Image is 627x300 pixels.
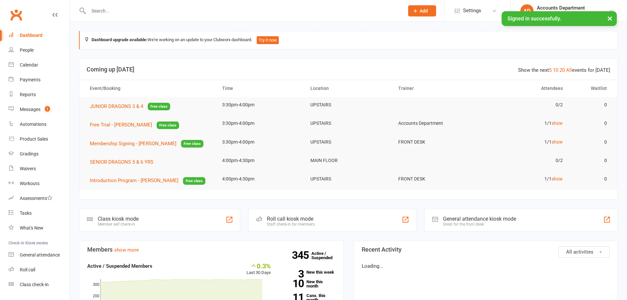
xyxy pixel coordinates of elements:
[281,280,335,288] a: 10New this month
[267,222,315,227] div: Staff check-in for members
[87,263,152,269] strong: Active / Suspended Members
[216,171,304,187] td: 4:00pm-4:30pm
[20,47,34,53] div: People
[90,140,203,148] button: Membership Signing - [PERSON_NAME]Free class
[216,116,304,131] td: 3:30pm-4:00pm
[90,103,143,109] span: JUNIOR DRAGONS 3 & 4
[216,153,304,168] td: 4:00pm-4:30pm
[481,153,569,168] td: 0/2
[362,246,610,253] h3: Recent Activity
[537,11,609,17] div: ATI Midvale / [GEOGRAPHIC_DATA]
[20,166,36,171] div: Waivers
[90,177,178,183] span: Introduction Program - [PERSON_NAME]
[553,67,558,73] a: 10
[481,97,569,113] td: 0/2
[216,134,304,150] td: 3:30pm-4:00pm
[90,121,179,129] button: Free Trial - [PERSON_NAME]Free class
[566,249,593,255] span: All activities
[114,247,139,253] a: show more
[537,5,609,11] div: Accounts Department
[9,262,69,277] a: Roll call
[420,8,428,14] span: Add
[508,15,561,22] span: Signed in successfully.
[569,116,613,131] td: 0
[157,122,179,129] span: Free class
[362,262,610,270] p: Loading...
[8,7,24,23] a: Clubworx
[392,116,481,131] td: Accounts Department
[20,92,36,97] div: Reports
[481,116,569,131] td: 1/1
[267,216,315,222] div: Roll call kiosk mode
[9,248,69,262] a: General attendance kiosk mode
[9,102,69,117] a: Messages 1
[481,171,569,187] td: 1/1
[90,177,205,185] button: Introduction Program - [PERSON_NAME]Free class
[45,106,50,112] span: 1
[20,282,49,287] div: Class check-in
[20,136,48,142] div: Product Sales
[560,67,565,73] a: 20
[311,246,340,265] a: 345Active / Suspended
[559,246,610,258] button: All activities
[463,3,481,18] span: Settings
[9,132,69,147] a: Product Sales
[181,140,203,148] span: Free class
[392,134,481,150] td: FRONT DESK
[91,37,147,42] strong: Dashboard upgrade available:
[98,222,139,227] div: Member self check-in
[9,72,69,87] a: Payments
[247,262,271,269] div: 0.3%
[79,31,618,49] div: We're working on an update to your Clubworx dashboard.
[216,97,304,113] td: 3:30pm-4:00pm
[90,122,152,128] span: Free Trial - [PERSON_NAME]
[304,171,393,187] td: UPSTAIRS
[9,43,69,58] a: People
[20,107,40,112] div: Messages
[281,279,304,288] strong: 10
[20,267,35,272] div: Roll call
[304,97,393,113] td: UPSTAIRS
[90,141,176,147] span: Membership Signing - [PERSON_NAME]
[443,216,516,222] div: General attendance kiosk mode
[569,171,613,187] td: 0
[9,147,69,161] a: Gradings
[304,80,393,97] th: Location
[216,80,304,97] th: Time
[87,246,335,253] h3: Members
[304,153,393,168] td: MAIN FLOOR
[292,250,311,260] strong: 345
[20,77,40,82] div: Payments
[148,103,170,110] span: Free class
[98,216,139,222] div: Class kiosk mode
[281,269,304,279] strong: 3
[9,58,69,72] a: Calendar
[87,66,610,73] h3: Coming up [DATE]
[552,176,563,181] a: show
[20,181,39,186] div: Workouts
[569,80,613,97] th: Waitlist
[569,134,613,150] td: 0
[304,134,393,150] td: UPSTAIRS
[20,62,38,68] div: Calendar
[520,4,534,17] div: AD
[552,121,563,126] a: show
[549,67,552,73] a: 5
[20,225,43,231] div: What's New
[9,176,69,191] a: Workouts
[247,262,271,276] div: Last 30 Days
[20,151,39,156] div: Gradings
[281,270,335,274] a: 3New this week
[20,33,42,38] div: Dashboard
[443,222,516,227] div: Great for the front desk
[9,117,69,132] a: Automations
[20,252,60,258] div: General attendance
[481,134,569,150] td: 1/1
[90,158,158,166] button: SENIOR DRAGONS 5 & 6 YRS
[87,6,400,15] input: Search...
[552,139,563,145] a: show
[518,66,610,74] div: Show the next events for [DATE]
[392,80,481,97] th: Trainer
[408,5,436,16] button: Add
[20,196,52,201] div: Assessments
